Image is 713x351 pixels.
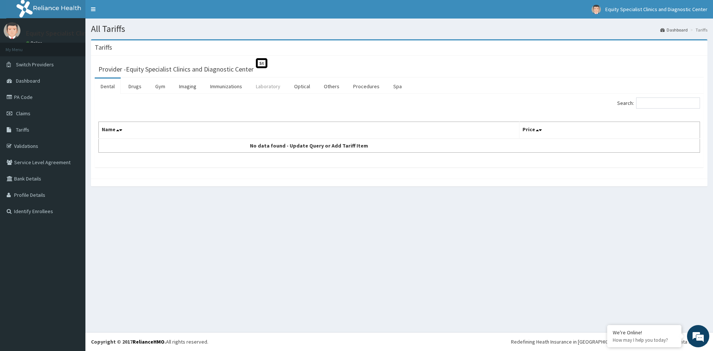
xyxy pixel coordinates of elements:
label: Search: [617,97,700,109]
input: Search: [636,97,700,109]
img: User Image [592,5,601,14]
span: Dashboard [16,77,40,84]
p: Equity Specialist Clinics and Diagnostic Center [26,30,160,37]
span: Claims [16,110,30,117]
a: Dental [95,79,121,94]
a: RelianceHMO [133,338,165,345]
td: No data found - Update Query or Add Tariff Item [99,139,520,153]
img: User Image [4,22,20,39]
span: Tariffs [16,126,29,133]
a: Spa [387,79,408,94]
span: Equity Specialist Clinics and Diagnostic Center [605,6,707,13]
a: Drugs [123,79,147,94]
a: Online [26,40,44,46]
h1: All Tariffs [91,24,707,34]
a: Gym [149,79,171,94]
a: Others [318,79,345,94]
th: Name [99,122,520,139]
div: Redefining Heath Insurance in [GEOGRAPHIC_DATA] using Telemedicine and Data Science! [511,338,707,345]
span: Switch Providers [16,61,54,68]
a: Immunizations [204,79,248,94]
strong: Copyright © 2017 . [91,338,166,345]
h3: Tariffs [95,44,112,51]
h3: Provider - Equity Specialist Clinics and Diagnostic Center [98,66,254,73]
a: Optical [288,79,316,94]
footer: All rights reserved. [85,332,713,351]
span: St [256,58,267,68]
div: We're Online! [613,329,676,336]
a: Imaging [173,79,202,94]
th: Price [520,122,700,139]
a: Dashboard [660,27,688,33]
p: How may I help you today? [613,337,676,343]
li: Tariffs [688,27,707,33]
a: Laboratory [250,79,286,94]
a: Procedures [347,79,385,94]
